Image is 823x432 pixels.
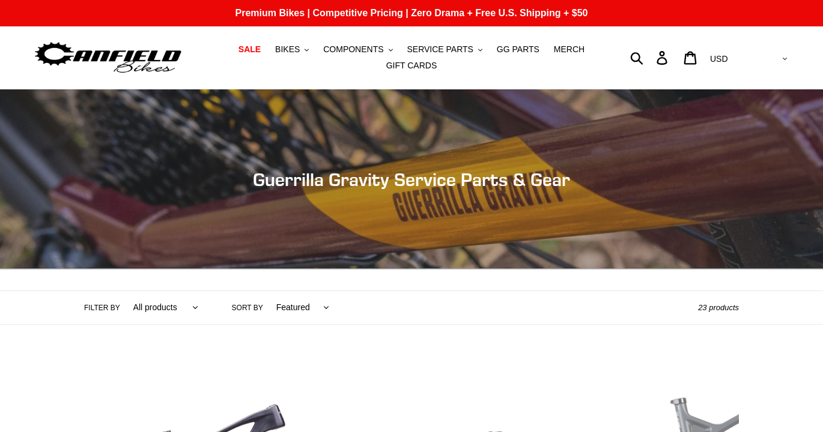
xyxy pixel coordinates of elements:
span: Guerrilla Gravity Service Parts & Gear [253,169,570,190]
span: SERVICE PARTS [407,44,473,55]
label: Sort by [232,302,263,313]
a: SALE [232,41,267,58]
span: GIFT CARDS [386,61,437,71]
button: SERVICE PARTS [401,41,488,58]
button: COMPONENTS [317,41,398,58]
span: COMPONENTS [323,44,383,55]
img: Canfield Bikes [33,39,183,77]
span: BIKES [275,44,300,55]
a: GG PARTS [491,41,545,58]
button: BIKES [269,41,315,58]
span: MERCH [554,44,585,55]
label: Filter by [84,302,120,313]
a: GIFT CARDS [380,58,443,74]
span: 23 products [698,303,739,312]
span: SALE [238,44,261,55]
span: GG PARTS [497,44,539,55]
a: MERCH [548,41,591,58]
